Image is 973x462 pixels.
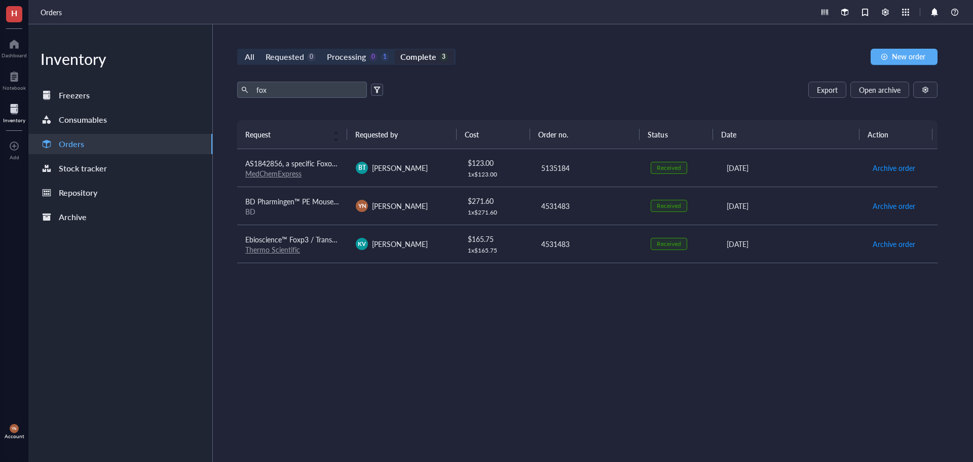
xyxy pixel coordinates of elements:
span: Open archive [859,86,901,94]
button: Open archive [850,82,909,98]
div: 1 [381,53,389,61]
div: [DATE] [727,200,856,211]
span: Archive order [873,200,915,211]
a: Stock tracker [28,158,212,179]
span: YN [12,427,17,431]
div: Requested [266,50,304,64]
div: 3 [439,53,448,61]
span: [PERSON_NAME] [372,239,428,249]
td: 5135184 [532,149,643,187]
div: 1 x $ 165.75 [468,246,525,255]
div: Consumables [59,113,107,127]
div: Stock tracker [59,161,107,175]
div: 0 [369,53,378,61]
a: Consumables [28,110,212,130]
div: 1 x $ 271.60 [468,208,525,217]
div: [DATE] [727,162,856,173]
div: [DATE] [727,238,856,250]
button: Archive order [872,236,916,252]
div: 1 x $ 123.00 [468,170,525,179]
div: $ 271.60 [468,195,525,206]
th: Action [859,120,933,149]
div: Freezers [59,88,90,102]
div: $ 123.00 [468,157,525,168]
div: segmented control [237,49,456,65]
th: Cost [457,120,530,149]
div: Received [657,202,681,210]
div: 4531483 [541,200,634,211]
th: Order no. [530,120,640,149]
div: Orders [59,137,84,151]
div: 4531483 [541,238,634,250]
button: Archive order [872,160,916,176]
div: All [245,50,254,64]
div: Dashboard [2,52,27,58]
button: Export [808,82,846,98]
div: Account [5,433,24,439]
span: [PERSON_NAME] [372,163,428,173]
span: Request [245,129,327,140]
div: 5135184 [541,162,634,173]
a: MedChemExpress [245,168,302,179]
div: Notebook [3,85,26,91]
div: Processing [327,50,366,64]
div: Received [657,240,681,248]
span: Ebioscience™ Foxp3 / Transcription Factor Staining Buffer Set [245,234,439,244]
th: Request [237,120,347,149]
span: H [11,7,17,19]
span: AS1842856, a specific Foxo1 inhibitor [245,158,364,168]
div: BD [245,207,340,216]
div: 0 [307,53,316,61]
button: New order [871,49,938,65]
span: BD Pharmingen™ PE Mouse Anti-Mouse Foxp3 [245,196,393,206]
span: YN [358,201,366,210]
div: $ 165.75 [468,233,525,244]
a: Freezers [28,85,212,105]
a: Orders [28,134,212,154]
div: Inventory [28,49,212,69]
th: Requested by [347,120,457,149]
div: Archive [59,210,87,224]
td: 4531483 [532,187,643,225]
input: Find orders in table [252,82,363,97]
span: Archive order [873,162,915,173]
a: Dashboard [2,36,27,58]
span: New order [892,52,925,60]
div: Add [10,154,19,160]
div: Inventory [3,117,25,123]
a: Orders [41,7,64,18]
span: BT [358,163,366,172]
a: Repository [28,183,212,203]
span: KV [358,239,366,248]
th: Status [640,120,713,149]
span: [PERSON_NAME] [372,201,428,211]
th: Date [713,120,859,149]
div: Repository [59,186,97,200]
span: Export [817,86,838,94]
div: Received [657,164,681,172]
a: Thermo Scientific [245,244,300,255]
a: Notebook [3,68,26,91]
td: 4531483 [532,225,643,263]
a: Inventory [3,101,25,123]
div: Complete [400,50,436,64]
span: Archive order [873,238,915,250]
button: Archive order [872,198,916,214]
a: Archive [28,207,212,227]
